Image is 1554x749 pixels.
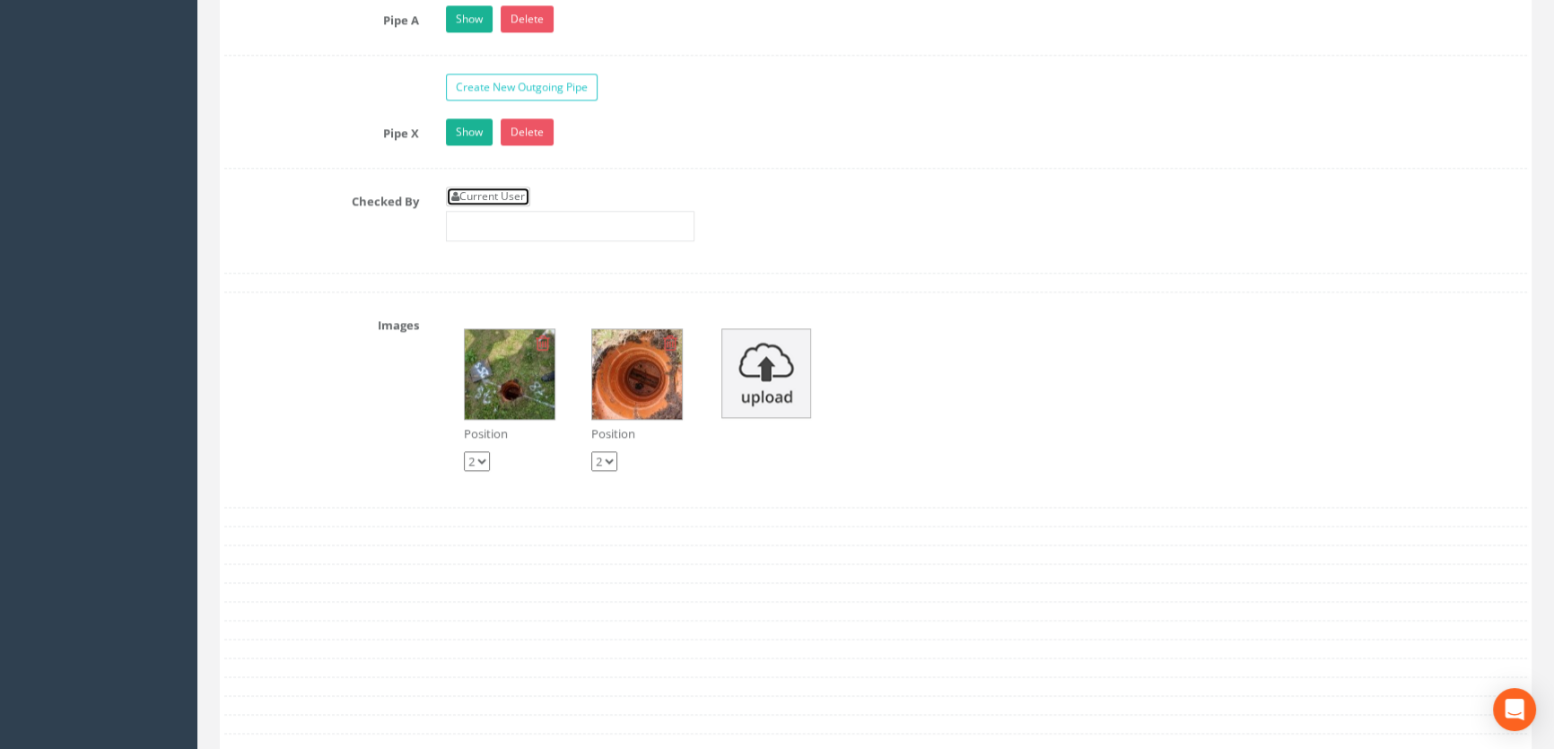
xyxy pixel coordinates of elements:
[501,5,554,32] a: Delete
[211,310,432,334] label: Images
[1493,688,1536,731] div: Open Intercom Messenger
[592,329,682,419] img: ce6a3791-8aa9-ca6a-c7f6-397f74100b82_a907011f-9996-2ff9-8f52-00e9d02e335d_thumb.jpg
[446,118,493,145] a: Show
[446,74,598,100] a: Create New Outgoing Pipe
[446,187,530,206] a: Current User
[465,329,554,419] img: ce6a3791-8aa9-ca6a-c7f6-397f74100b82_298ffca4-a8a3-dae9-3141-eca45a6fa65c_thumb.jpg
[211,118,432,142] label: Pipe X
[501,118,554,145] a: Delete
[211,5,432,29] label: Pipe A
[591,425,683,442] p: Position
[721,328,811,418] img: upload_icon.png
[211,187,432,210] label: Checked By
[464,425,555,442] p: Position
[446,5,493,32] a: Show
